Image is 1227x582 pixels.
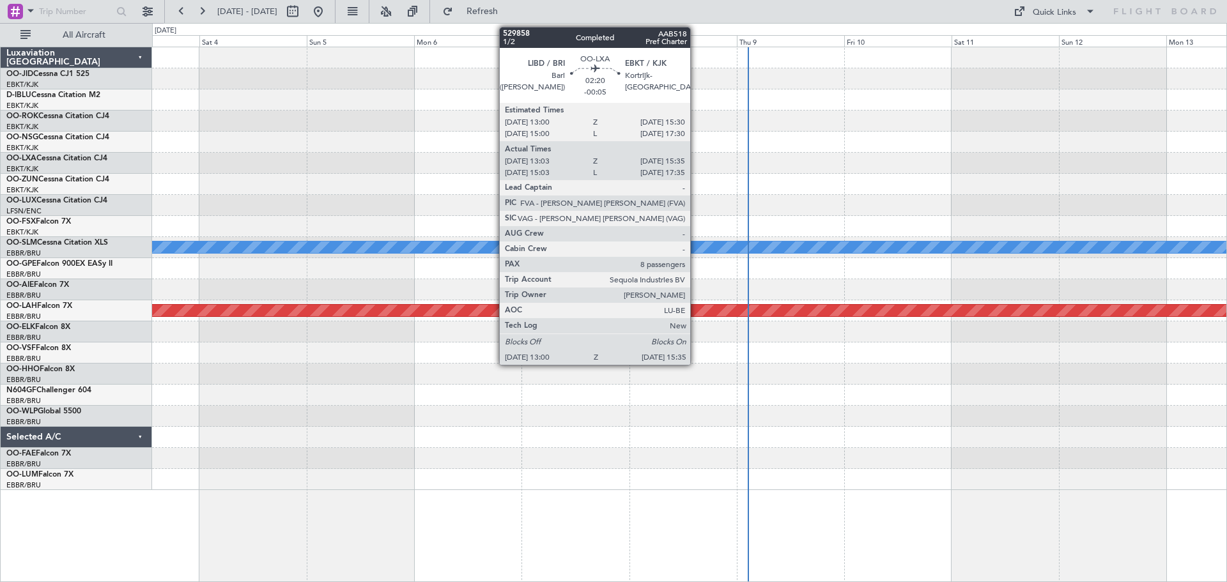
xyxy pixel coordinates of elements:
[6,134,38,141] span: OO-NSG
[6,291,41,300] a: EBBR/BRU
[456,7,509,16] span: Refresh
[6,365,75,373] a: OO-HHOFalcon 8X
[6,344,71,352] a: OO-VSFFalcon 8X
[6,112,38,120] span: OO-ROK
[6,281,34,289] span: OO-AIE
[6,70,89,78] a: OO-JIDCessna CJ1 525
[6,471,38,479] span: OO-LUM
[39,2,112,21] input: Trip Number
[6,176,109,183] a: OO-ZUNCessna Citation CJ4
[6,323,70,331] a: OO-ELKFalcon 8X
[6,480,41,490] a: EBBR/BRU
[6,218,71,226] a: OO-FSXFalcon 7X
[6,260,36,268] span: OO-GPE
[6,459,41,469] a: EBBR/BRU
[6,164,38,174] a: EBKT/KJK
[6,408,38,415] span: OO-WLP
[6,333,41,342] a: EBBR/BRU
[6,312,41,321] a: EBBR/BRU
[6,239,37,247] span: OO-SLM
[217,6,277,17] span: [DATE] - [DATE]
[6,227,38,237] a: EBKT/KJK
[33,31,135,40] span: All Aircraft
[6,185,38,195] a: EBKT/KJK
[14,25,139,45] button: All Aircraft
[6,122,38,132] a: EBKT/KJK
[6,471,73,479] a: OO-LUMFalcon 7X
[6,91,100,99] a: D-IBLUCessna Citation M2
[155,26,176,36] div: [DATE]
[436,1,513,22] button: Refresh
[6,408,81,415] a: OO-WLPGlobal 5500
[199,35,307,47] div: Sat 4
[6,101,38,111] a: EBKT/KJK
[1007,1,1102,22] button: Quick Links
[6,387,36,394] span: N604GF
[6,396,41,406] a: EBBR/BRU
[6,206,42,216] a: LFSN/ENC
[844,35,952,47] div: Fri 10
[6,218,36,226] span: OO-FSX
[6,323,35,331] span: OO-ELK
[6,417,41,427] a: EBBR/BRU
[6,197,36,204] span: OO-LUX
[1059,35,1166,47] div: Sun 12
[629,35,737,47] div: Wed 8
[6,155,107,162] a: OO-LXACessna Citation CJ4
[6,134,109,141] a: OO-NSGCessna Citation CJ4
[6,239,108,247] a: OO-SLMCessna Citation XLS
[6,450,36,457] span: OO-FAE
[6,302,37,310] span: OO-LAH
[6,249,41,258] a: EBBR/BRU
[6,302,72,310] a: OO-LAHFalcon 7X
[6,197,107,204] a: OO-LUXCessna Citation CJ4
[1033,6,1076,19] div: Quick Links
[6,80,38,89] a: EBKT/KJK
[6,450,71,457] a: OO-FAEFalcon 7X
[521,35,629,47] div: Tue 7
[6,344,36,352] span: OO-VSF
[6,387,91,394] a: N604GFChallenger 604
[6,176,38,183] span: OO-ZUN
[6,365,40,373] span: OO-HHO
[6,260,112,268] a: OO-GPEFalcon 900EX EASy II
[307,35,414,47] div: Sun 5
[6,375,41,385] a: EBBR/BRU
[6,91,31,99] span: D-IBLU
[6,70,33,78] span: OO-JID
[414,35,521,47] div: Mon 6
[6,143,38,153] a: EBKT/KJK
[6,281,69,289] a: OO-AIEFalcon 7X
[952,35,1059,47] div: Sat 11
[6,155,36,162] span: OO-LXA
[6,270,41,279] a: EBBR/BRU
[6,354,41,364] a: EBBR/BRU
[737,35,844,47] div: Thu 9
[6,112,109,120] a: OO-ROKCessna Citation CJ4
